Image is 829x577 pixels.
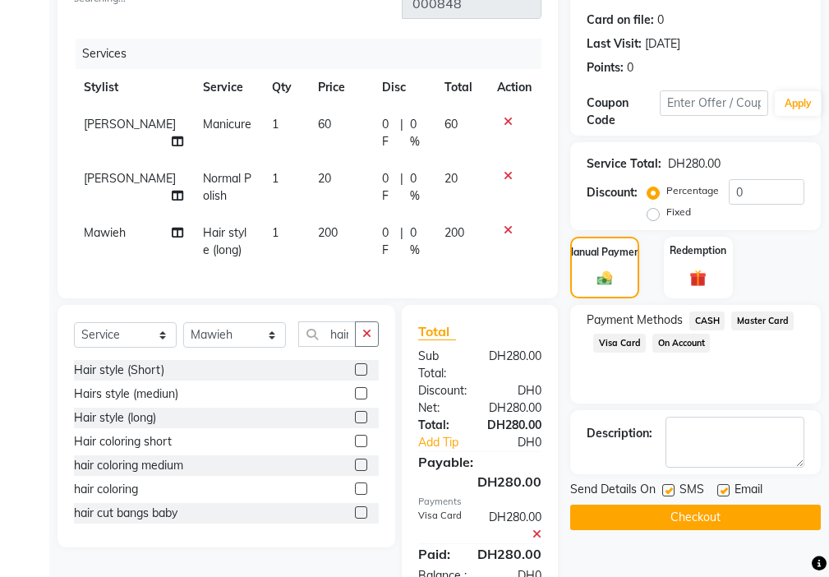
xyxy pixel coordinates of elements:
[465,544,554,564] div: DH280.00
[587,59,624,76] div: Points:
[406,382,480,399] div: Discount:
[406,452,554,472] div: Payable:
[74,385,178,403] div: Hairs style (mediun)
[74,457,183,474] div: hair coloring medium
[318,117,331,132] span: 60
[570,481,656,501] span: Send Details On
[272,171,279,186] span: 1
[444,117,458,132] span: 60
[587,155,661,173] div: Service Total:
[84,225,126,240] span: Mawieh
[74,481,138,498] div: hair coloring
[308,69,372,106] th: Price
[400,170,403,205] span: |
[318,171,331,186] span: 20
[406,417,475,434] div: Total:
[406,399,477,417] div: Net:
[587,184,638,201] div: Discount:
[435,69,487,106] th: Total
[487,69,541,106] th: Action
[627,59,633,76] div: 0
[587,312,683,329] span: Payment Methods
[193,69,262,106] th: Service
[272,225,279,240] span: 1
[668,155,721,173] div: DH280.00
[382,116,394,150] span: 0 F
[272,117,279,132] span: 1
[418,323,456,340] span: Total
[587,12,654,29] div: Card on file:
[587,95,659,129] div: Coupon Code
[657,12,664,29] div: 0
[684,268,712,288] img: _gift.svg
[679,481,704,501] span: SMS
[410,224,425,259] span: 0 %
[74,69,193,106] th: Stylist
[660,90,768,116] input: Enter Offer / Coupon Code
[410,116,425,150] span: 0 %
[477,348,554,382] div: DH280.00
[444,225,464,240] span: 200
[565,245,644,260] label: Manual Payment
[400,224,403,259] span: |
[406,509,477,543] div: Visa Card
[735,481,762,501] span: Email
[406,348,477,382] div: Sub Total:
[592,270,617,287] img: _cash.svg
[318,225,338,240] span: 200
[298,321,356,347] input: Search or Scan
[587,35,642,53] div: Last Visit:
[400,116,403,150] span: |
[418,495,541,509] div: Payments
[84,171,176,186] span: [PERSON_NAME]
[666,183,719,198] label: Percentage
[444,171,458,186] span: 20
[76,39,554,69] div: Services
[406,544,465,564] div: Paid:
[666,205,691,219] label: Fixed
[480,382,554,399] div: DH0
[372,69,435,106] th: Disc
[587,425,652,442] div: Description:
[382,170,394,205] span: 0 F
[475,417,554,434] div: DH280.00
[731,312,794,330] span: Master Card
[84,117,176,132] span: [PERSON_NAME]
[203,225,246,257] span: Hair style (long)
[262,69,308,106] th: Qty
[570,505,821,530] button: Checkout
[382,224,394,259] span: 0 F
[670,243,726,258] label: Redemption
[203,171,251,203] span: Normal Polish
[203,117,251,132] span: Manicure
[406,472,554,492] div: DH280.00
[74,505,177,522] div: hair cut bangs baby
[645,35,680,53] div: [DATE]
[477,509,554,543] div: DH280.00
[477,399,554,417] div: DH280.00
[593,334,646,353] span: Visa Card
[74,409,156,427] div: Hair style (long)
[689,312,725,330] span: CASH
[410,170,425,205] span: 0 %
[406,434,492,451] a: Add Tip
[74,433,172,450] div: Hair coloring short
[652,334,710,353] span: On Account
[492,434,554,451] div: DH0
[74,362,164,379] div: Hair style (Short)
[775,91,822,116] button: Apply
